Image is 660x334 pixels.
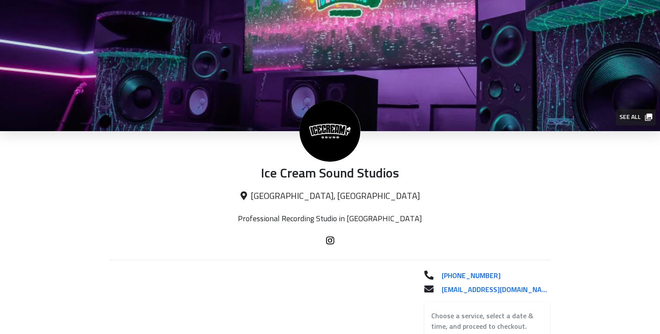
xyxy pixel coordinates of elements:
a: [EMAIL_ADDRESS][DOMAIN_NAME] [435,285,550,295]
p: Professional Recording Studio in [GEOGRAPHIC_DATA] [220,214,440,224]
button: See all [616,109,656,125]
img: Ice Cream Sound Studios [299,101,361,162]
label: Choose a service, select a date & time, and proceed to checkout. [431,311,543,332]
p: Ice Cream Sound Studios [110,166,550,182]
span: See all [619,112,651,123]
p: [GEOGRAPHIC_DATA], [GEOGRAPHIC_DATA] [110,191,550,202]
a: [PHONE_NUMBER] [435,271,550,281]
